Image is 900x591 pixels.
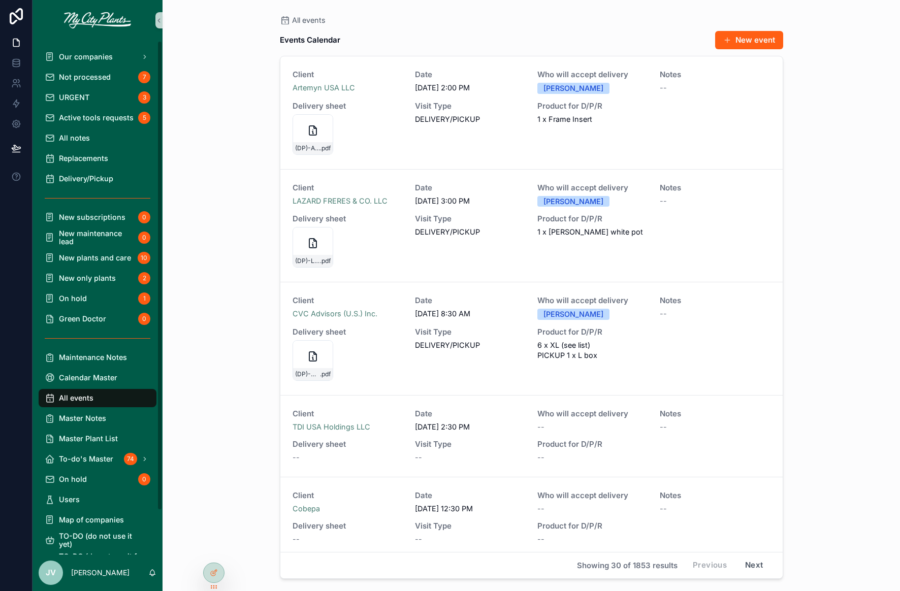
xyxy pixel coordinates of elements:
span: Client [293,297,403,305]
span: -- [660,309,667,319]
span: 1 x [PERSON_NAME] white pot [537,227,648,237]
span: -- [537,422,544,432]
span: Notes [660,184,770,192]
div: 74 [124,453,137,465]
span: Who will accept delivery [537,297,648,305]
span: (DP)-CVC-Advisors-(U.S.)-Inc. [295,370,320,378]
span: Delivery/Pickup [59,175,113,183]
span: -- [537,452,544,463]
a: Master Notes [39,409,156,428]
span: [DATE] 12:30 PM [415,504,525,514]
div: [PERSON_NAME] [543,83,603,94]
span: 1 x Frame Insert [537,114,648,124]
a: CVC Advisors (U.S.) Inc. [293,309,377,319]
span: -- [660,83,667,93]
span: Active tools requests [59,114,134,122]
div: 0 [138,211,150,223]
p: [PERSON_NAME] [71,568,130,578]
a: New subscriptions0 [39,208,156,226]
span: LAZARD FRERES & CO. LLC [293,196,388,206]
a: On hold1 [39,289,156,308]
span: Notes [660,297,770,305]
div: 0 [138,232,150,244]
div: [PERSON_NAME] [543,196,603,207]
a: Maintenance Notes [39,348,156,367]
a: New maintenance lead0 [39,228,156,247]
a: ClientCVC Advisors (U.S.) Inc.Date[DATE] 8:30 AMWho will accept delivery[PERSON_NAME]Notes--Deliv... [280,282,783,395]
a: Active tools requests5 [39,109,156,127]
span: DELIVERY/PICKUP [415,114,525,124]
button: Next [738,556,770,574]
a: TDI USA Holdings LLC [293,422,370,432]
a: All events [39,389,156,407]
span: .pdf [320,257,331,265]
span: Visit Type [415,440,525,448]
span: Date [415,410,525,418]
span: Date [415,297,525,305]
a: URGENT3 [39,88,156,107]
span: Product for D/P/R [537,102,648,110]
span: Replacements [59,154,108,162]
span: Date [415,184,525,192]
span: Delivery sheet [293,215,403,223]
span: -- [415,452,422,463]
img: App logo [64,12,131,28]
span: Maintenance Notes [59,353,127,362]
a: Calendar Master [39,369,156,387]
span: New maintenance lead [59,229,134,246]
span: Calendar Master [59,374,117,382]
span: Date [415,491,525,500]
div: 10 [138,252,150,264]
span: Product for D/P/R [537,215,648,223]
div: 7 [138,71,150,83]
a: New only plants2 [39,269,156,287]
span: On hold [59,294,87,303]
span: Visit Type [415,215,525,223]
a: ClientLAZARD FRERES & CO. LLCDate[DATE] 3:00 PMWho will accept delivery[PERSON_NAME]Notes--Delive... [280,169,783,282]
span: New only plants [59,274,116,282]
a: New plants and care10 [39,249,156,267]
span: On hold [59,475,87,483]
div: [PERSON_NAME] [543,309,603,320]
a: Cobepa [293,504,320,514]
span: .pdf [320,144,331,152]
div: 5 [138,112,150,124]
span: Product for D/P/R [537,440,648,448]
span: 6 x XL (see list) PICKUP 1 x L box [537,340,648,360]
a: ClientTDI USA Holdings LLCDate[DATE] 2:30 PMWho will accept delivery--Notes--Delivery sheet--Visi... [280,395,783,477]
a: Replacements [39,149,156,168]
div: 1 [138,292,150,305]
span: -- [660,504,667,514]
span: TO-DO (do not use it for now) [59,552,146,569]
div: scrollable content [33,41,163,554]
span: -- [293,452,300,463]
button: New event [715,31,783,49]
span: Delivery sheet [293,440,403,448]
a: TO-DO (do not use it for now) [39,551,156,570]
span: TO-DO (do not use it yet) [59,532,146,548]
a: All notes [39,129,156,147]
span: [DATE] 2:30 PM [415,422,525,432]
span: Notes [660,410,770,418]
span: .pdf [320,370,331,378]
span: [DATE] 8:30 AM [415,309,525,319]
span: Notes [660,71,770,79]
span: Master Plant List [59,435,118,443]
span: Our companies [59,53,113,61]
div: 0 [138,313,150,325]
span: -- [415,534,422,544]
span: Who will accept delivery [537,491,648,500]
a: Users [39,490,156,509]
div: 2 [138,272,150,284]
a: Master Plant List [39,430,156,448]
span: [DATE] 2:00 PM [415,83,525,93]
span: All notes [59,134,90,142]
span: (DP)-Artemyn-[GEOGRAPHIC_DATA]-LLC [295,144,320,152]
span: (DP)-LAZARD-FRERES-&-CO.-LLC- [295,257,320,265]
span: Visit Type [415,328,525,336]
a: Map of companies [39,511,156,529]
span: -- [660,422,667,432]
a: Artemyn USA LLC [293,83,355,93]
